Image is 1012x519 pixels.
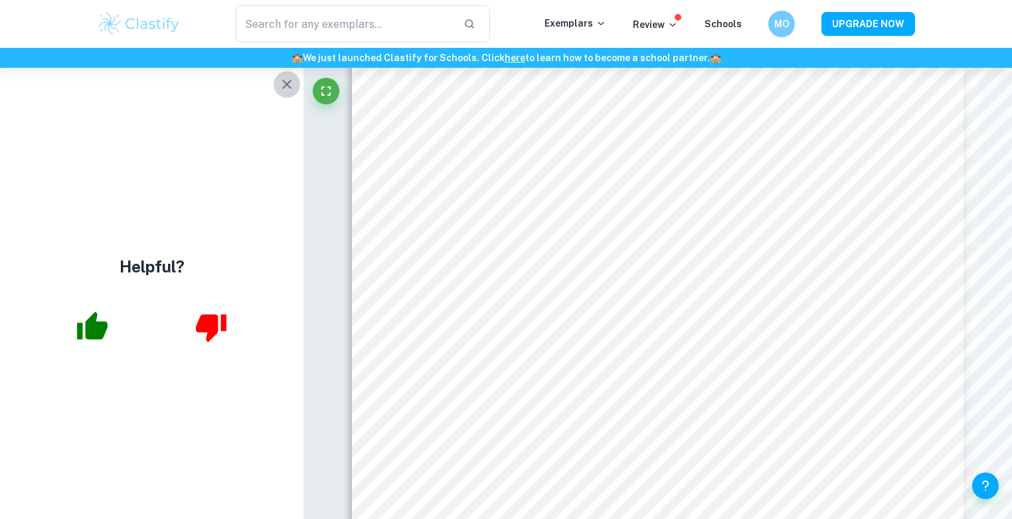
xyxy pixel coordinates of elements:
[505,52,525,63] a: here
[633,17,678,32] p: Review
[710,52,721,63] span: 🏫
[236,5,453,43] input: Search for any exemplars...
[313,78,339,104] button: Fullscreen
[292,52,303,63] span: 🏫
[97,11,181,37] img: Clastify logo
[120,255,185,278] h4: Helpful?
[768,11,795,37] button: MO
[545,16,606,31] p: Exemplars
[821,12,915,36] button: UPGRADE NOW
[705,19,742,29] a: Schools
[972,472,999,499] button: Help and Feedback
[774,17,790,31] h6: MO
[3,51,1009,65] h6: We just launched Clastify for Schools. Click to learn how to become a school partner.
